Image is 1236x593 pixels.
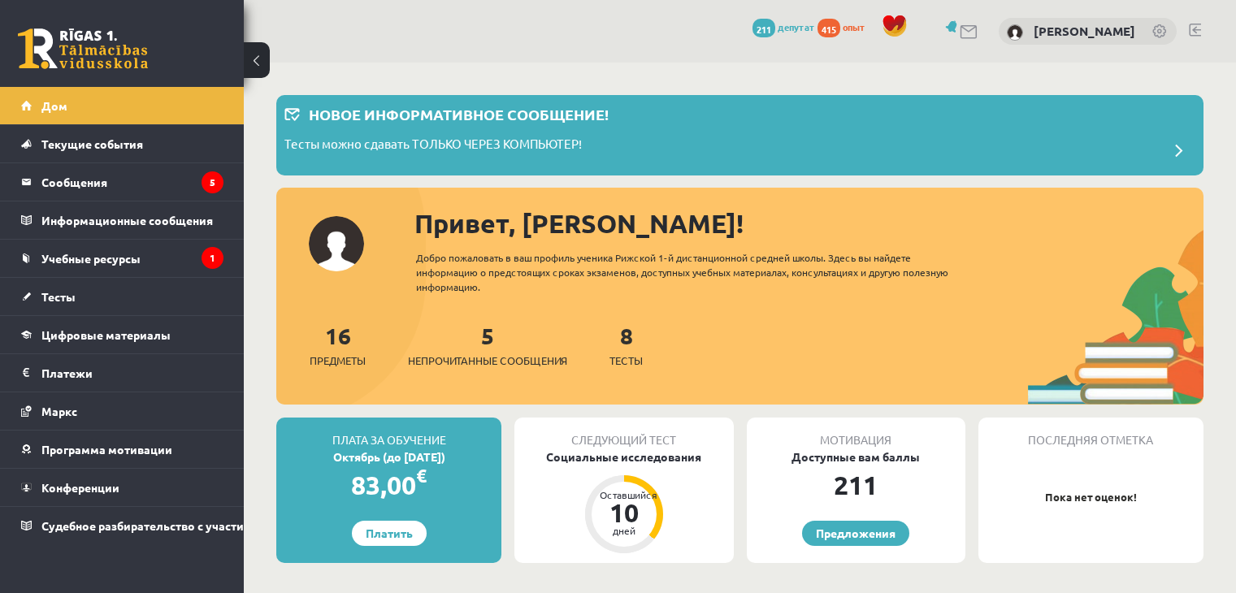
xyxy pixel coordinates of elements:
[822,23,836,36] font: 415
[41,327,171,342] font: Цифровые материалы
[366,526,413,540] font: Платить
[1045,490,1137,504] font: Пока нет оценок!
[41,366,93,380] font: Платежи
[571,432,676,447] font: Следующий тест
[210,251,215,264] font: 1
[21,316,223,353] a: Цифровые материалы
[41,480,119,495] font: Конференции
[332,432,446,447] font: Плата за обучение
[351,469,416,501] font: 83,00
[21,507,223,544] a: Судебное разбирательство с участием [PERSON_NAME]
[600,488,657,501] font: Оставшийся
[609,496,639,529] font: 10
[310,321,366,369] a: 16Предметы
[41,98,67,113] font: Дом
[613,524,635,537] font: дней
[620,321,633,349] font: 8
[416,251,948,293] font: Добро пожаловать в ваш профиль ученика Рижской 1-й дистанционной средней школы. Здесь вы найдете ...
[21,163,223,201] a: Сообщения5
[41,251,141,266] font: Учебные ресурсы
[843,20,865,33] font: опыт
[414,207,744,240] font: Привет, [PERSON_NAME]!
[752,20,815,33] a: 211 депутат
[481,321,494,349] font: 5
[21,201,223,239] a: Информационные сообщения1
[325,321,351,349] font: 16
[21,354,223,392] a: Платежи
[820,432,891,447] font: Мотивация
[41,442,172,457] font: Программа мотивации
[21,392,223,430] a: Маркс
[514,448,733,556] a: Социальные исследования Оставшийся 10 дней
[802,521,909,546] a: Предложения
[609,321,643,369] a: 8Тесты
[41,136,143,151] font: Текущие события
[816,526,896,540] font: Предложения
[210,175,215,188] font: 5
[21,431,223,468] a: Программа мотивации
[41,518,355,533] font: Судебное разбирательство с участием [PERSON_NAME]
[1028,432,1153,447] font: Последняя отметка
[757,23,771,36] font: 211
[609,353,643,367] font: Тесты
[21,87,223,124] a: Дом
[309,105,609,123] font: Новое информативное сообщение!
[18,28,148,69] a: Рижская 1-я средняя школа заочного обучения
[21,125,223,162] a: Текущие события
[546,449,701,464] font: Социальные исследования
[41,213,213,227] font: Информационные сообщения
[778,20,815,33] font: депутат
[1034,23,1135,39] a: [PERSON_NAME]
[817,20,874,33] a: 415 опыт
[1007,24,1023,41] img: Мария Багаева
[333,449,445,464] font: Октябрь (до [DATE])
[284,136,582,151] font: Тесты можно сдавать ТОЛЬКО ЧЕРЕЗ КОМПЬЮТЕР!
[310,353,366,367] font: Предметы
[416,464,427,487] font: €
[352,521,427,546] a: Платить
[408,353,567,367] font: Непрочитанные сообщения
[21,278,223,315] a: Тесты
[21,240,223,277] a: Учебные ресурсы
[41,289,76,304] font: Тесты
[834,469,878,501] font: 211
[791,449,920,464] font: Доступные вам баллы
[41,404,77,418] font: Маркс
[408,321,567,369] a: 5Непрочитанные сообщения
[41,175,107,189] font: Сообщения
[284,103,1195,167] a: Новое информативное сообщение! Тесты можно сдавать ТОЛЬКО ЧЕРЕЗ КОМПЬЮТЕР!
[21,469,223,506] a: Конференции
